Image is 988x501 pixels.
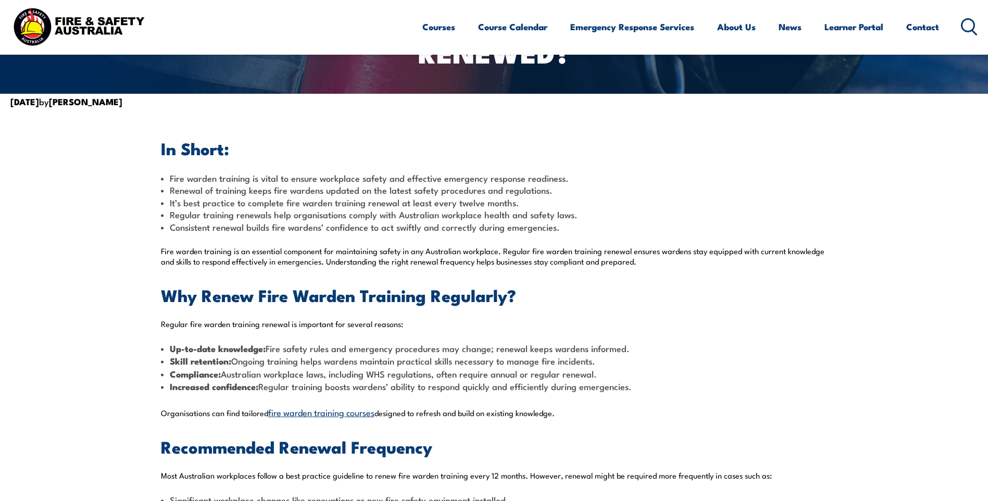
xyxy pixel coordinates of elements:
span: Why Renew Fire Warden Training Regularly? [161,282,516,308]
a: About Us [717,13,756,41]
a: Course Calendar [478,13,547,41]
a: fire warden training courses [268,406,374,418]
span: Increased confidence: [170,380,258,393]
span: Regular training boosts wardens’ ability to respond quickly and efficiently during emergencies. [258,380,632,393]
span: Compliance: [170,367,221,381]
span: Fire warden training is an essential component for maintaining safety in any Australian workplace... [161,245,824,267]
span: Regular fire warden training renewal is important for several reasons: [161,318,403,329]
a: News [779,13,802,41]
span: Up-to-date knowledge: [170,342,266,355]
a: Emergency Response Services [570,13,694,41]
span: Recommended Renewal Frequency [161,433,432,459]
span: Ongoing training helps wardens maintain practical skills necessary to manage fire incidents. [231,354,595,367]
span: Skill retention: [170,354,231,368]
strong: [PERSON_NAME] [49,95,122,108]
span: by [10,95,122,108]
span: Most Australian workplaces follow a best practice guideline to renew fire warden training every 1... [161,470,772,481]
a: Contact [906,13,939,41]
span: Consistent renewal builds fire wardens’ confidence to act swiftly and correctly during emergencies. [170,220,560,233]
span: Regular training renewals help organisations comply with Australian workplace health and safety l... [170,208,578,221]
span: designed to refresh and build on existing knowledge. [374,407,555,418]
span: It’s best practice to complete fire warden training renewal at least every twelve months. [170,196,519,209]
span: In Short: [161,135,229,161]
span: Organisations can find tailored [161,407,268,418]
strong: [DATE] [10,95,39,108]
a: Courses [422,13,455,41]
span: Australian workplace laws, including WHS regulations, often require annual or regular renewal. [221,367,597,380]
span: Fire safety rules and emergency procedures may change; renewal keeps wardens informed. [266,342,630,355]
span: Renewal of training keeps fire wardens updated on the latest safety procedures and regulations. [170,183,553,196]
span: Fire warden training is vital to ensure workplace safety and effective emergency response readiness. [170,171,569,184]
a: Learner Portal [824,13,883,41]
